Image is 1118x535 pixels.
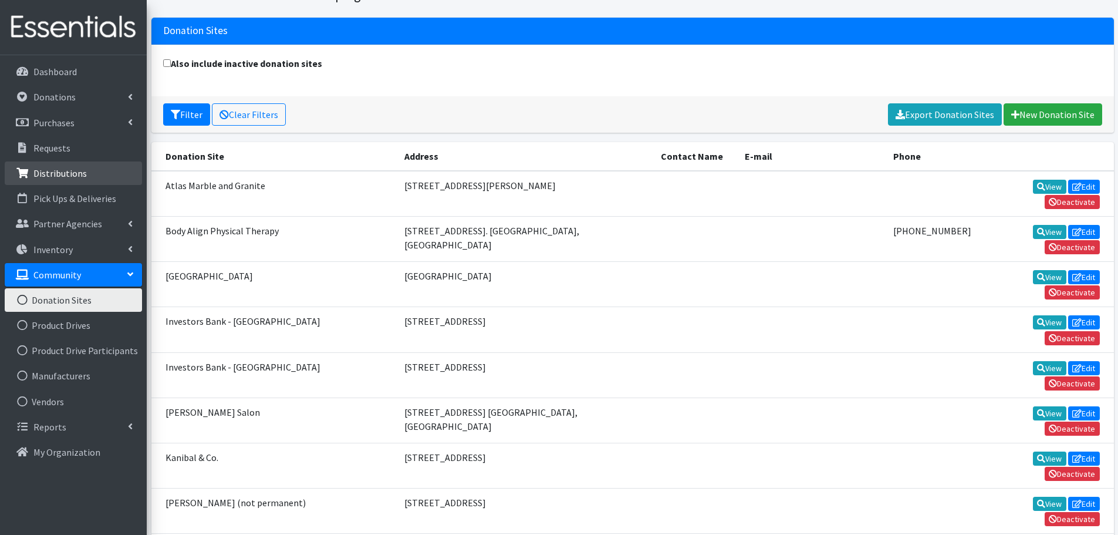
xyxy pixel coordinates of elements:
td: [STREET_ADDRESS] [397,352,654,398]
a: Distributions [5,161,142,185]
p: My Organization [33,446,100,458]
p: Dashboard [33,66,77,78]
p: Donations [33,91,76,103]
a: Deactivate [1045,422,1100,436]
a: View [1033,270,1066,284]
a: My Organization [5,440,142,464]
a: Deactivate [1045,240,1100,254]
a: Deactivate [1045,467,1100,481]
a: View [1033,452,1066,466]
label: Also include inactive donation sites [163,56,322,70]
a: Export Donation Sites [888,103,1002,126]
th: Donation Site [151,142,397,171]
td: Investors Bank - [GEOGRAPHIC_DATA] [151,352,397,398]
a: Pick Ups & Deliveries [5,187,142,210]
td: [STREET_ADDRESS] [397,443,654,488]
a: Donation Sites [5,288,142,312]
td: [PERSON_NAME] (not permanent) [151,489,397,534]
a: Donations [5,85,142,109]
th: Address [397,142,654,171]
a: Deactivate [1045,331,1100,345]
p: Reports [33,421,66,433]
td: [GEOGRAPHIC_DATA] [397,262,654,307]
td: [PERSON_NAME] Salon [151,398,397,443]
td: [STREET_ADDRESS] [397,489,654,534]
a: Edit [1068,315,1100,329]
a: Edit [1068,180,1100,194]
a: Reports [5,415,142,439]
a: Dashboard [5,60,142,83]
a: Edit [1068,497,1100,511]
a: View [1033,497,1066,511]
a: Inventory [5,238,142,261]
a: Edit [1068,225,1100,239]
a: View [1033,361,1066,375]
a: Clear Filters [212,103,286,126]
a: Deactivate [1045,376,1100,391]
td: Investors Bank - [GEOGRAPHIC_DATA] [151,307,397,352]
a: View [1033,315,1066,329]
a: Product Drives [5,314,142,337]
input: Also include inactive donation sites [163,59,171,67]
p: Purchases [33,117,75,129]
a: View [1033,180,1066,194]
td: Atlas Marble and Granite [151,171,397,217]
p: Community [33,269,81,281]
a: Manufacturers [5,364,142,388]
td: [STREET_ADDRESS][PERSON_NAME] [397,171,654,217]
td: Body Align Physical Therapy [151,216,397,261]
th: Contact Name [654,142,738,171]
th: E-mail [738,142,886,171]
h3: Donation Sites [163,25,228,37]
a: Edit [1068,270,1100,284]
p: Partner Agencies [33,218,102,230]
a: Edit [1068,452,1100,466]
td: [GEOGRAPHIC_DATA] [151,262,397,307]
p: Inventory [33,244,73,255]
p: Distributions [33,167,87,179]
a: Vendors [5,390,142,413]
a: Deactivate [1045,195,1100,209]
td: Kanibal & Co. [151,443,397,488]
a: View [1033,406,1066,420]
a: Deactivate [1045,512,1100,526]
a: Requests [5,136,142,160]
a: View [1033,225,1066,239]
th: Phone [886,142,978,171]
a: Edit [1068,406,1100,420]
a: Partner Agencies [5,212,142,235]
a: New Donation Site [1004,103,1102,126]
img: HumanEssentials [5,8,142,47]
td: [PHONE_NUMBER] [886,216,978,261]
td: [STREET_ADDRESS]. [GEOGRAPHIC_DATA], [GEOGRAPHIC_DATA] [397,216,654,261]
a: Product Drive Participants [5,339,142,362]
td: [STREET_ADDRESS] [397,307,654,352]
p: Requests [33,142,70,154]
p: Pick Ups & Deliveries [33,193,116,204]
a: Deactivate [1045,285,1100,300]
td: [STREET_ADDRESS] [GEOGRAPHIC_DATA], [GEOGRAPHIC_DATA] [397,398,654,443]
a: Purchases [5,111,142,134]
a: Community [5,263,142,287]
button: Filter [163,103,210,126]
a: Edit [1068,361,1100,375]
